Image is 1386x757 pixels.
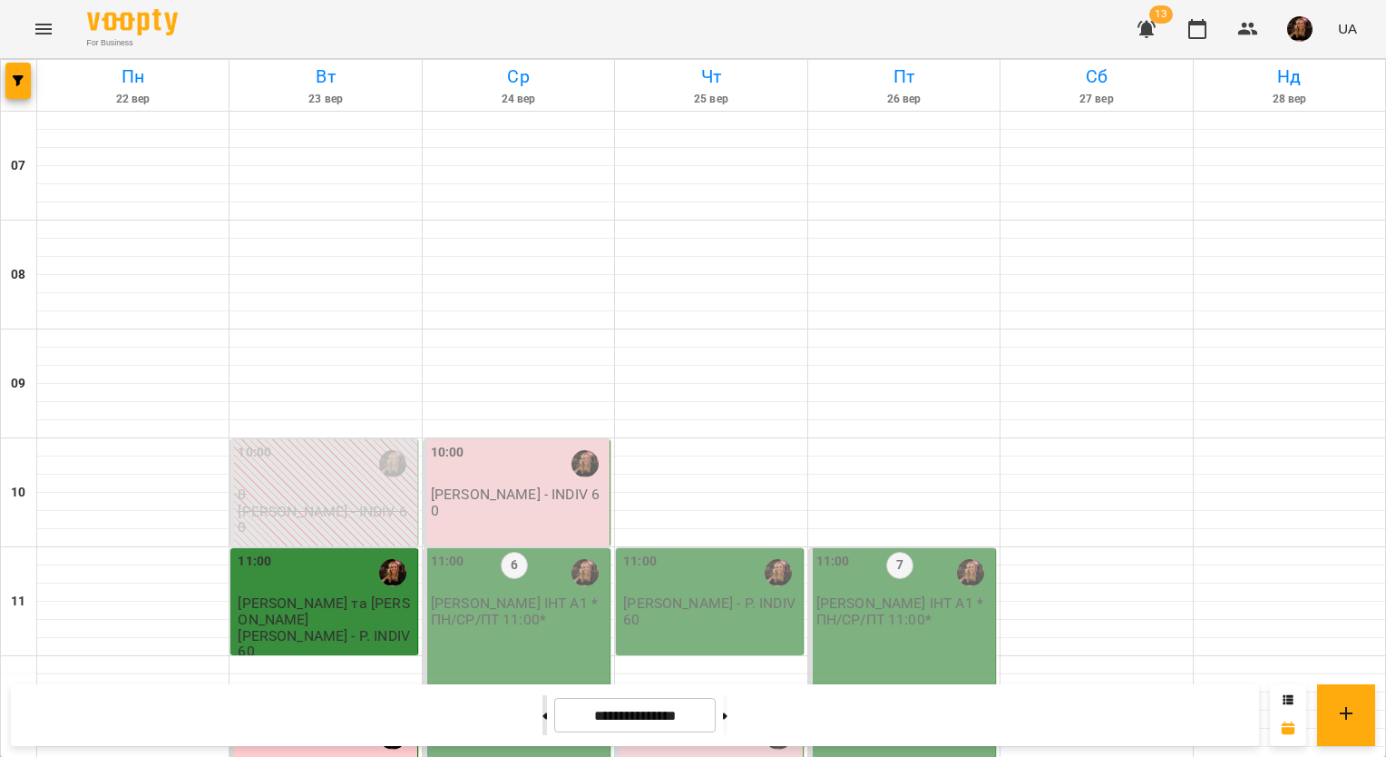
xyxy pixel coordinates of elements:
h6: 26 вер [811,91,997,108]
button: Menu [22,7,65,51]
label: 11:00 [431,552,464,572]
h6: 22 вер [40,91,226,108]
h6: 23 вер [232,91,418,108]
h6: 27 вер [1003,91,1189,108]
span: UA [1338,19,1357,38]
label: 10:00 [238,443,271,463]
h6: Сб [1003,63,1189,91]
img: Завада Аня [957,559,984,586]
h6: 11 [11,592,25,612]
p: [PERSON_NAME] - INDIV 60 [431,487,606,518]
p: [PERSON_NAME] - P. INDIV 60 [238,628,413,660]
img: Завада Аня [571,559,599,586]
h6: Ср [425,63,611,91]
label: 11:00 [238,552,271,572]
h6: 28 вер [1196,91,1382,108]
button: UA [1331,12,1364,45]
label: 11:00 [623,552,657,572]
h6: Нд [1196,63,1382,91]
p: [PERSON_NAME] - INDIV 60 [238,504,413,536]
h6: 10 [11,483,25,503]
span: [PERSON_NAME] та [PERSON_NAME] [238,595,409,627]
p: [PERSON_NAME] ІНТ А1 *ПН/СР/ПТ 11:00* [431,595,606,627]
h6: Вт [232,63,418,91]
label: 11:00 [816,552,850,572]
h6: 08 [11,265,25,285]
h6: Чт [618,63,804,91]
label: 10:00 [431,443,464,463]
label: 6 [501,552,528,579]
img: Завада Аня [379,559,406,586]
h6: 24 вер [425,91,611,108]
img: Завада Аня [379,450,406,477]
h6: Пн [40,63,226,91]
p: [PERSON_NAME] ІНТ А1 *ПН/СР/ПТ 11:00* [816,595,991,627]
span: 13 [1149,5,1173,24]
p: [PERSON_NAME] - P. INDIV 60 [623,595,798,627]
img: Завада Аня [571,450,599,477]
h6: 07 [11,156,25,176]
p: 0 [238,487,413,502]
label: 7 [886,552,913,579]
span: For Business [87,37,178,49]
img: Voopty Logo [87,9,178,35]
h6: Пт [811,63,997,91]
h6: 25 вер [618,91,804,108]
img: 019b2ef03b19e642901f9fba5a5c5a68.jpg [1287,16,1313,42]
img: Завада Аня [765,559,792,586]
h6: 09 [11,374,25,394]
